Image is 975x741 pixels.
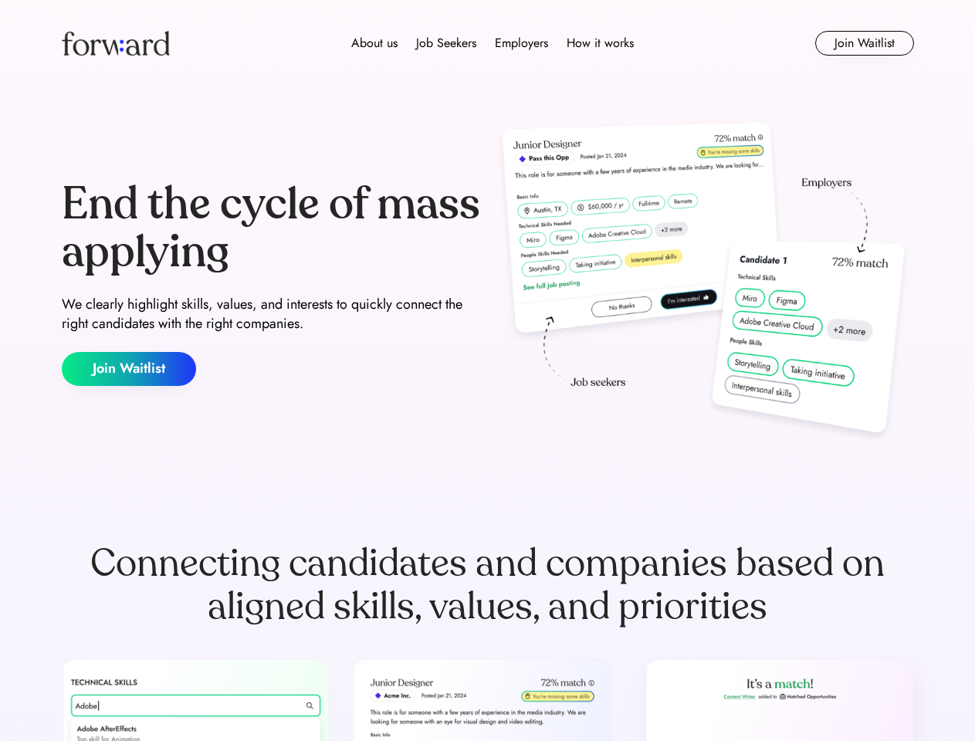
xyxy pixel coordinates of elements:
div: We clearly highlight skills, values, and interests to quickly connect the right candidates with t... [62,295,482,333]
div: Job Seekers [416,34,476,52]
button: Join Waitlist [815,31,914,56]
div: Connecting candidates and companies based on aligned skills, values, and priorities [62,542,914,628]
div: About us [351,34,398,52]
div: How it works [567,34,634,52]
img: hero-image.png [494,117,914,449]
button: Join Waitlist [62,352,196,386]
div: End the cycle of mass applying [62,181,482,276]
img: Forward logo [62,31,170,56]
div: Employers [495,34,548,52]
